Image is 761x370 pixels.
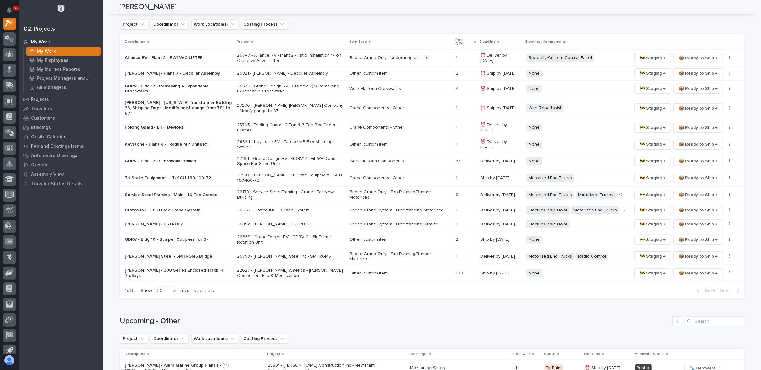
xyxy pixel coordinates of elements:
p: [PERSON_NAME] - FSTRUL2 [125,222,232,227]
p: 2 [456,70,460,76]
p: Item Type [349,38,367,45]
p: Deadline [480,38,496,45]
p: Buildings [31,125,51,131]
span: 📦 Ready to Ship → [679,105,718,112]
p: ⏰ Deliver by [DATE] [480,122,521,133]
span: 📦 Ready to Ship → [679,269,718,277]
p: Onsite Calendar [31,134,67,140]
tr: [PERSON_NAME] - 300 Series Enclosed Track FP Trolleys22627 - [PERSON_NAME] America - [PERSON_NAME... [120,265,744,282]
p: [PERSON_NAME] - 300 Series Enclosed Track FP Trolleys [125,268,232,279]
p: My Employees [37,58,69,63]
p: 1 of 1 [120,283,139,298]
img: Workspace Logo [55,3,67,15]
span: 🚧 Staging → [640,70,666,77]
span: 🚧 Staging → [640,191,666,199]
p: GDRV - Bldg 12 - Remaining 4 Expandable Crosswalks [125,84,232,94]
p: 27150 - [PERSON_NAME] - Tri-State Equipment - SCU-160-100-72 [237,173,344,183]
button: 📦 Ready to Ship → [673,140,723,150]
tr: [PERSON_NAME] - [US_STATE] Transformer Building 38, Shipping Dept - Modify hoist gauge from 78" t... [120,97,744,119]
span: 📦 Ready to Ship → [679,124,718,131]
button: users-avatar [3,354,16,367]
p: My Work [37,49,56,54]
a: My Work [24,47,103,56]
span: 🚧 Staging → [640,141,666,148]
a: Buildings [19,123,103,132]
a: Automated Drawings [19,151,103,160]
button: Notifications [3,4,16,17]
span: None [526,141,542,148]
p: Project [237,38,250,45]
span: 📦 Ready to Ship → [679,206,718,214]
p: ⏰ Ship by [DATE] [480,71,521,76]
span: Electric Chain Hoist [526,206,570,214]
p: Bridge Crane Only - Top Running/Runner Motorized [349,251,451,262]
button: 🚧 Staging → [634,103,671,113]
p: 26639 - Grand Design RV - GDRV10 - 6k Frame Rotation Unit [237,234,344,245]
button: Project [120,334,148,344]
span: Next [720,288,734,294]
p: ⏰ Deliver by [DATE] [480,53,521,63]
p: Show [141,288,152,294]
span: 📦 Ready to Ship → [679,141,718,148]
p: Ship by [DATE] [480,271,521,276]
p: 2 [456,236,460,242]
p: 1 [456,54,459,61]
p: records per page [181,288,216,294]
p: Item Type [409,351,428,358]
p: Customers [31,116,55,121]
a: Assembly View [19,170,103,179]
p: 4 [456,85,460,91]
tr: GDRV - Bldg 12 - Crosswalk Trollies27194 - Grand Design RV - GDRV12 - Fill WP Dead Space For Shor... [120,153,744,170]
span: 📦 Ready to Ship → [679,85,718,92]
div: 30 [155,288,170,294]
p: Automated Drawings [31,153,77,159]
span: + 1 [611,254,614,258]
span: Motorized End Trucks [526,191,574,199]
p: 100 [456,269,465,276]
button: 📦 Ready to Ship → [673,235,723,245]
p: Other (custom item) [349,237,451,242]
h2: [PERSON_NAME] [119,2,177,12]
span: None [526,70,542,77]
button: 🚧 Staging → [634,156,671,166]
button: Project [120,19,148,29]
p: 27194 - Grand Design RV - GDRV12 - Fill WP Dead Space For Short Units [237,156,344,167]
p: 1 [456,104,459,111]
div: Notifications83 [8,7,16,17]
span: Back [702,288,715,294]
p: Work Platform Components [349,159,451,164]
p: Bridge Crane Only - Top Running/Runner Motorized [349,190,451,200]
p: 1 [456,124,459,130]
p: GDRV - Bldg 12 - Crosswalk Trollies [125,159,232,164]
button: Coating Process [241,334,288,344]
p: 83 [14,6,18,10]
p: 26179 - Service Steel Framing - Cranes For New Building [237,190,344,200]
tr: [PERSON_NAME] - FSTRUL226852 - [PERSON_NAME] - FSTRUL2TBridge Crane System - Freestanding Ultrali... [120,217,744,231]
tr: Service Steel Framing - Main - 10 Ton Cranes26179 - Service Steel Framing - Cranes For New Buildi... [120,186,744,203]
p: ⏰ Ship by [DATE] [480,106,521,111]
p: Crane Components - Other [349,175,451,181]
p: Work Platform Crosswalks [349,86,451,91]
span: Motorized End Trucks [571,206,619,214]
p: Crane Components - Other [349,125,451,130]
span: 📦 Ready to Ship → [679,157,718,165]
p: Travelers [31,106,52,112]
button: 📦 Ready to Ship → [673,53,723,63]
span: 🚧 Staging → [640,220,666,228]
p: 9 [456,191,460,198]
p: 26667 - Crafco INC - Crane System [237,208,344,213]
span: 🚧 Staging → [640,54,666,62]
button: 🚧 Staging → [634,205,671,215]
p: [PERSON_NAME] - [US_STATE] Transformer Building 38, Shipping Dept - Modify hoist gauge from 78" t... [125,100,232,116]
button: Work Location(s) [191,334,238,344]
a: My Work [19,37,103,47]
button: 📦 Ready to Ship → [673,103,723,113]
p: ⏰ Ship by [DATE] [480,86,521,91]
div: 02. Projects [24,26,55,33]
h1: Upcoming - Other [120,317,670,326]
input: Search [685,316,744,326]
span: 🚧 Staging → [640,236,666,244]
button: Coordinator [151,334,189,344]
p: Deliver by [DATE] [480,192,521,198]
span: 🚧 Staging → [640,269,666,277]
